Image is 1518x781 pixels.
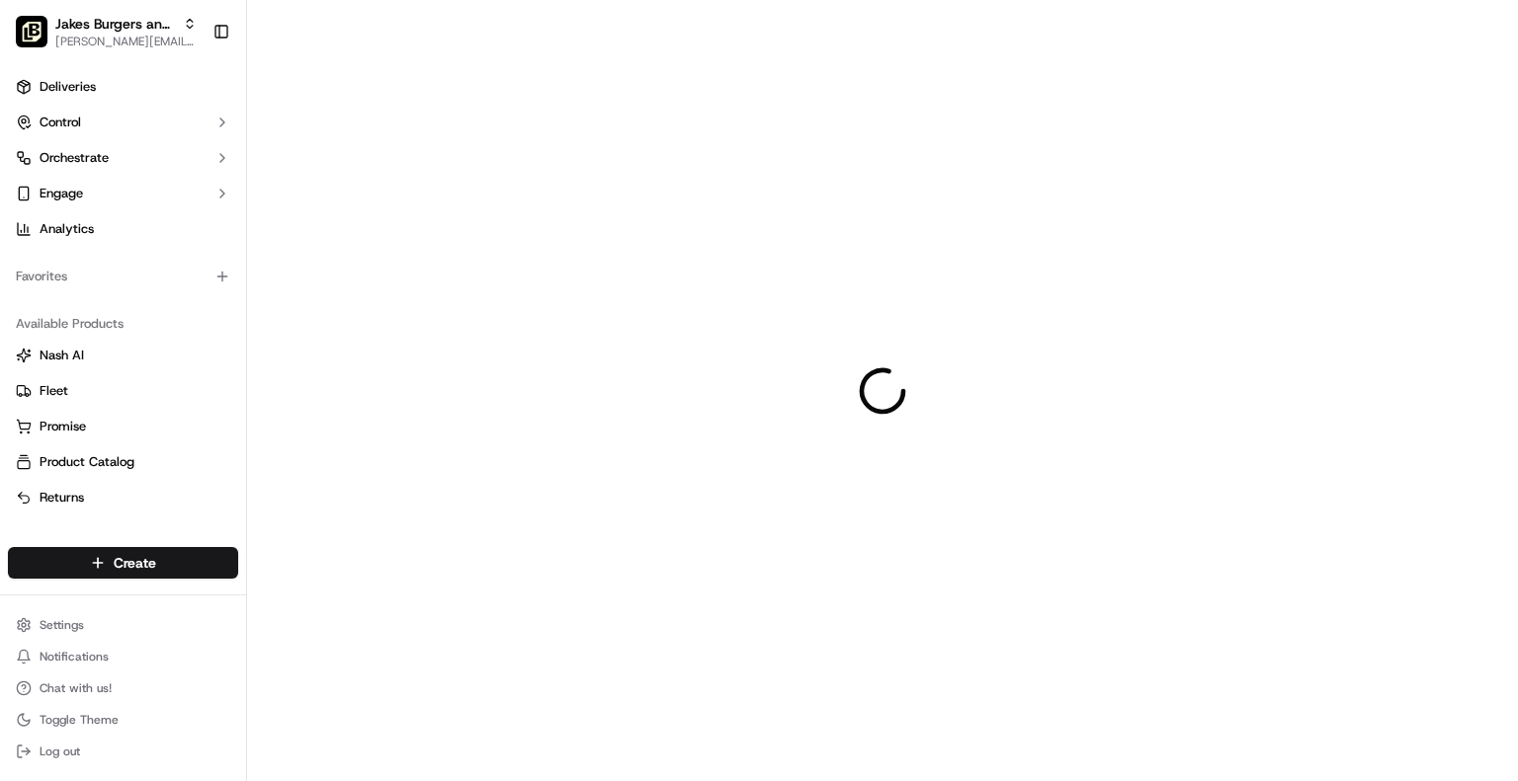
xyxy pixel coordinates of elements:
span: Log out [40,743,80,759]
span: Notifications [40,649,109,664]
span: Fleet [40,382,68,400]
span: Promise [40,418,86,435]
span: Returns [40,489,84,507]
a: Promise [16,418,230,435]
button: Settings [8,611,238,639]
button: Jakes Burgers and Beers (Sachse)Jakes Burgers and Beers (Sachse)[PERSON_NAME][EMAIL_ADDRESS][DOMA... [8,8,205,55]
button: Returns [8,482,238,513]
div: Favorites [8,261,238,292]
span: Toggle Theme [40,712,119,728]
span: Product Catalog [40,453,134,471]
button: Jakes Burgers and Beers (Sachse) [55,14,175,34]
button: Fleet [8,375,238,407]
a: Fleet [16,382,230,400]
span: Create [114,553,156,573]
a: Returns [16,489,230,507]
span: Settings [40,617,84,633]
button: Engage [8,178,238,209]
button: Control [8,107,238,138]
button: Create [8,547,238,579]
a: Analytics [8,213,238,245]
button: [PERSON_NAME][EMAIL_ADDRESS][DOMAIN_NAME] [55,34,197,49]
div: Available Products [8,308,238,340]
span: Control [40,114,81,131]
button: Product Catalog [8,446,238,478]
span: Orchestrate [40,149,109,167]
span: Chat with us! [40,680,112,696]
button: Toggle Theme [8,706,238,734]
button: Chat with us! [8,674,238,702]
button: Orchestrate [8,142,238,174]
button: Notifications [8,643,238,670]
span: Engage [40,185,83,202]
a: Nash AI [16,347,230,364]
span: Deliveries [40,78,96,96]
a: Product Catalog [16,453,230,471]
span: Analytics [40,220,94,238]
a: Deliveries [8,71,238,103]
button: Promise [8,411,238,442]
img: Jakes Burgers and Beers (Sachse) [16,16,47,47]
span: Nash AI [40,347,84,364]
button: Log out [8,738,238,765]
button: Nash AI [8,340,238,371]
